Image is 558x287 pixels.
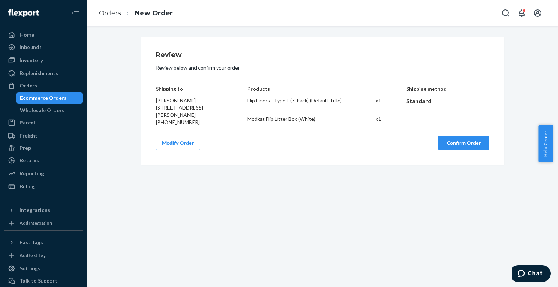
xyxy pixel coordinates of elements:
[4,168,83,179] a: Reporting
[406,86,490,91] h4: Shipping method
[4,204,83,216] button: Integrations
[20,44,42,51] div: Inbounds
[4,67,83,79] a: Replenishments
[360,115,381,123] div: x 1
[20,220,52,226] div: Add Integration
[247,97,352,104] div: Flip Liners - Type F (3-Pack) (Default Title)
[20,107,64,114] div: Wholesale Orders
[20,119,35,126] div: Parcel
[20,82,37,89] div: Orders
[156,52,489,59] h1: Review
[20,206,50,214] div: Integrations
[16,104,83,116] a: Wholesale Orders
[438,136,489,150] button: Confirm Order
[4,117,83,128] a: Parcel
[4,41,83,53] a: Inbounds
[135,9,173,17] a: New Order
[4,263,83,274] a: Settings
[4,29,83,41] a: Home
[20,144,31,152] div: Prep
[4,80,83,91] a: Orders
[530,6,545,20] button: Open account menu
[20,132,37,139] div: Freight
[156,86,223,91] h4: Shipping to
[4,237,83,248] button: Fast Tags
[156,119,223,126] div: [PHONE_NUMBER]
[20,157,39,164] div: Returns
[512,265,551,283] iframe: Opens a widget where you can chat to one of our agents
[20,94,66,102] div: Ecommerce Orders
[538,125,553,162] button: Help Center
[20,57,43,64] div: Inventory
[20,239,43,246] div: Fast Tags
[4,181,83,192] a: Billing
[16,92,83,104] a: Ecommerce Orders
[20,170,44,177] div: Reporting
[20,277,57,284] div: Talk to Support
[4,251,83,260] a: Add Fast Tag
[20,265,40,272] div: Settings
[20,31,34,38] div: Home
[4,155,83,166] a: Returns
[406,97,490,105] div: Standard
[156,136,200,150] button: Modify Order
[360,97,381,104] div: x 1
[8,9,39,17] img: Flexport logo
[498,6,513,20] button: Open Search Box
[156,64,489,71] p: Review below and confirm your order
[4,219,83,227] a: Add Integration
[20,70,58,77] div: Replenishments
[68,6,83,20] button: Close Navigation
[247,115,352,123] div: Modkat Flip Litter Box (White)
[4,275,83,287] button: Talk to Support
[156,97,203,118] span: [PERSON_NAME] [STREET_ADDRESS][PERSON_NAME]
[4,54,83,66] a: Inventory
[514,6,529,20] button: Open notifications
[4,130,83,142] a: Freight
[247,86,381,91] h4: Products
[99,9,121,17] a: Orders
[20,183,35,190] div: Billing
[4,142,83,154] a: Prep
[20,252,46,258] div: Add Fast Tag
[93,3,179,24] ol: breadcrumbs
